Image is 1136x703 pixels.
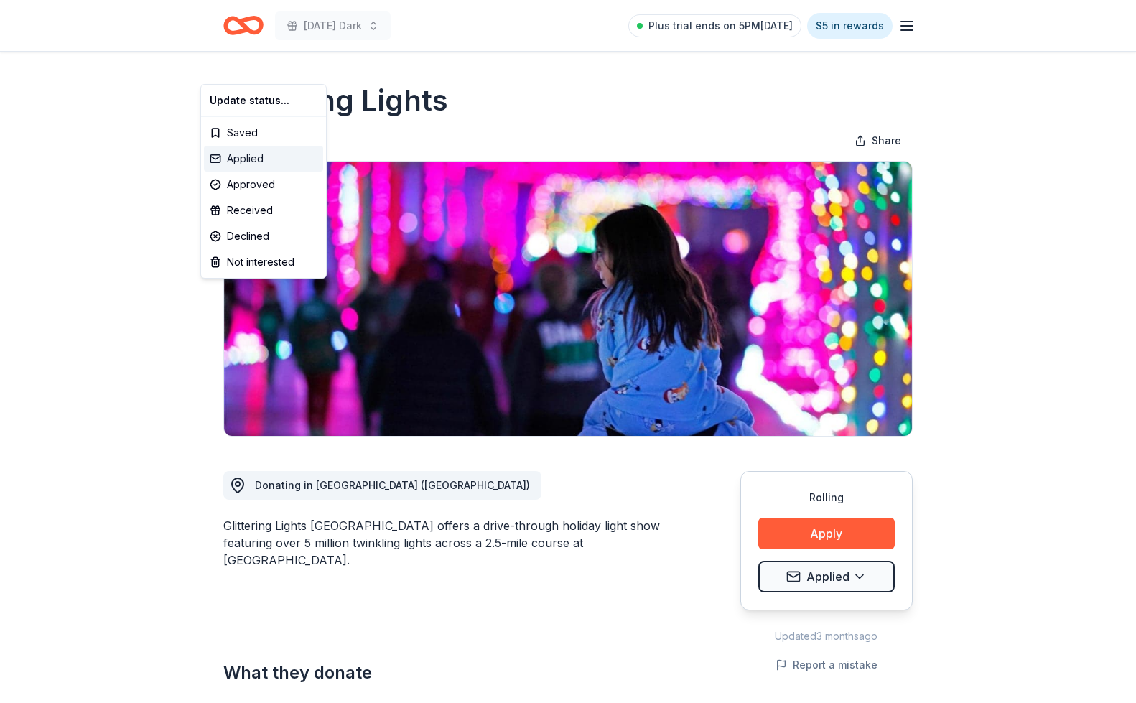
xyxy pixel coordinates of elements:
[204,120,323,146] div: Saved
[204,146,323,172] div: Applied
[304,17,362,34] span: [DATE] Dark
[204,223,323,249] div: Declined
[204,88,323,113] div: Update status...
[204,172,323,197] div: Approved
[204,249,323,275] div: Not interested
[204,197,323,223] div: Received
